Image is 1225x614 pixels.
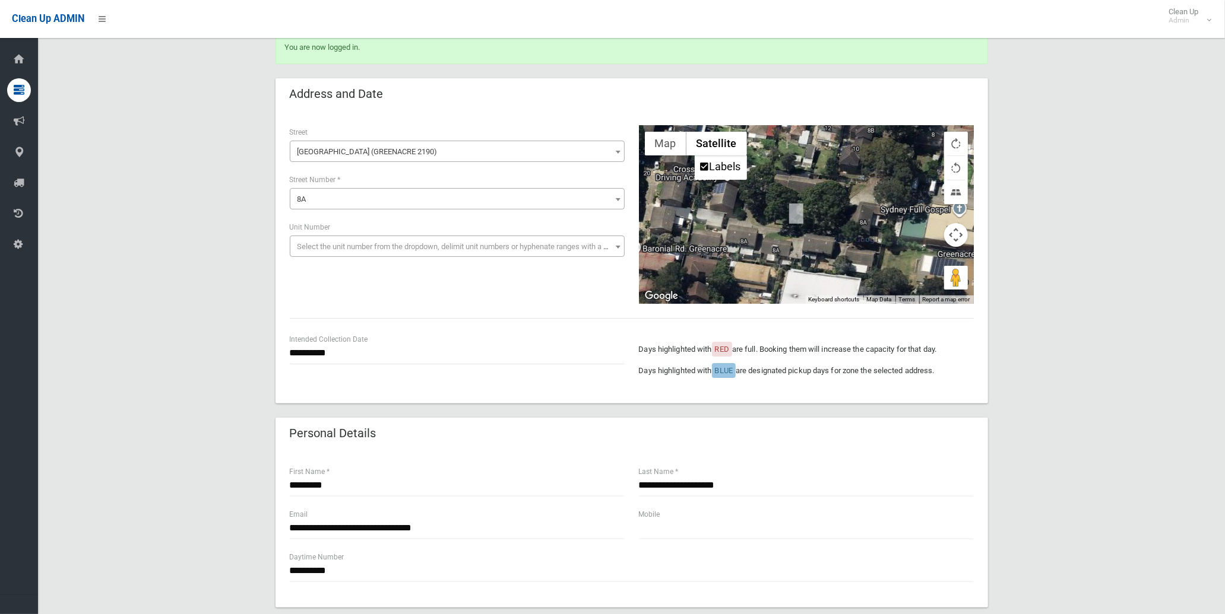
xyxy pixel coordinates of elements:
span: Clean Up [1163,7,1210,25]
button: Keyboard shortcuts [809,295,860,304]
button: Show street map [645,132,686,155]
button: Drag Pegman onto the map to open Street View [944,266,968,289]
span: 8A [293,191,622,208]
label: Labels [710,160,741,173]
button: Rotate map clockwise [944,132,968,155]
small: Admin [1169,16,1198,25]
p: Days highlighted with are full. Booking them will increase the capacity for that day. [639,342,974,357]
a: Report a map error [923,296,970,303]
button: Show satellite imagery [686,132,747,155]
div: 8A Chiswick Road, GREENACRE NSW 2190 [789,203,803,224]
a: Terms (opens in new tab) [899,296,916,303]
a: Open this area in Google Maps (opens a new window) [642,288,681,304]
img: Google [642,288,681,304]
span: BLUE [715,366,733,375]
span: Chiswick Road (GREENACRE 2190) [290,141,625,162]
div: You are now logged in. [276,31,988,64]
span: Select the unit number from the dropdown, delimit unit numbers or hyphenate ranges with a comma [297,242,629,251]
button: Tilt map [944,180,968,204]
span: Clean Up ADMIN [12,13,84,24]
button: Map Data [867,295,892,304]
header: Address and Date [276,82,398,106]
header: Personal Details [276,422,391,445]
p: Days highlighted with are designated pickup days for zone the selected address. [639,364,974,378]
li: Labels [696,157,746,179]
span: RED [715,345,729,354]
span: 8A [297,195,306,203]
span: 8A [290,188,625,209]
ul: Show satellite imagery [695,155,747,180]
button: Rotate map counterclockwise [944,156,968,180]
button: Map camera controls [944,223,968,247]
span: Chiswick Road (GREENACRE 2190) [293,144,622,160]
